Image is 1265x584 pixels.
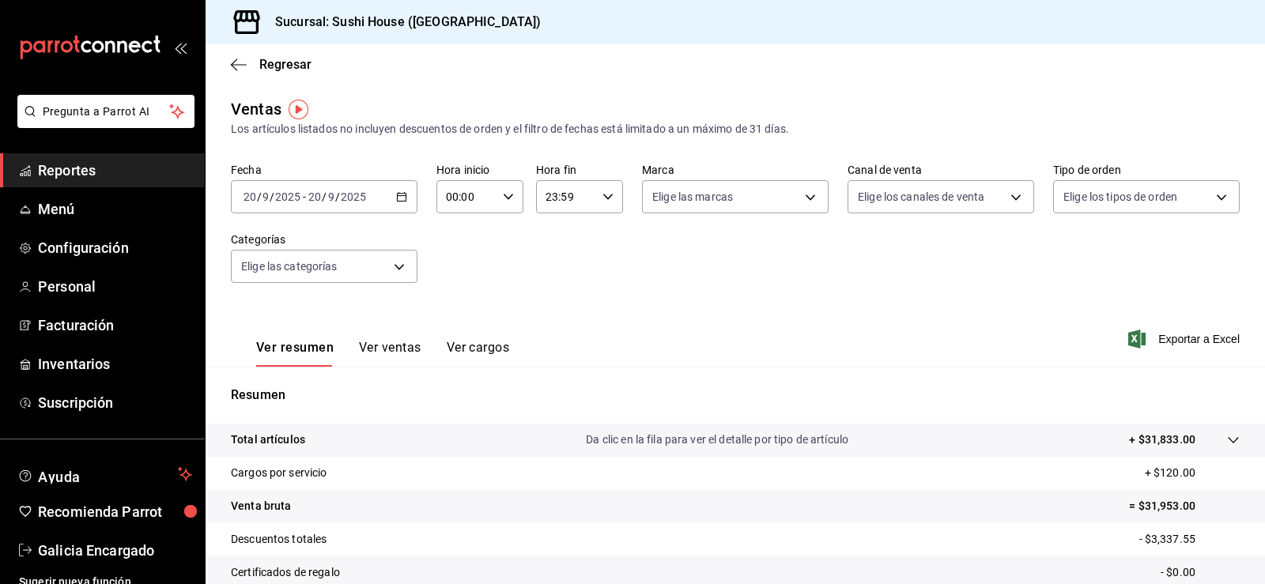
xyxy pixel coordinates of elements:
p: Da clic en la fila para ver el detalle por tipo de artículo [586,431,848,448]
input: ---- [340,190,367,203]
span: Elige las categorías [241,258,338,274]
span: Elige los tipos de orden [1063,189,1177,205]
p: Resumen [231,386,1240,405]
input: -- [308,190,322,203]
button: Exportar a Excel [1131,330,1240,349]
span: / [335,190,340,203]
span: Regresar [259,57,312,72]
label: Marca [642,164,829,175]
p: Cargos por servicio [231,465,327,481]
img: Tooltip marker [289,100,308,119]
span: Ayuda [38,465,172,484]
span: Personal [38,276,192,297]
button: Ver cargos [447,340,510,367]
button: open_drawer_menu [174,41,187,54]
span: Recomienda Parrot [38,501,192,522]
span: Menú [38,198,192,220]
button: Ver ventas [359,340,421,367]
span: Pregunta a Parrot AI [43,104,170,120]
input: -- [243,190,257,203]
span: Elige las marcas [652,189,733,205]
p: + $120.00 [1145,465,1240,481]
p: Certificados de regalo [231,564,340,581]
p: = $31,953.00 [1129,498,1240,514]
span: Elige los canales de venta [858,189,984,205]
p: Descuentos totales [231,531,327,548]
p: + $31,833.00 [1129,431,1195,448]
p: Total artículos [231,431,305,448]
label: Hora inicio [436,164,523,175]
p: - $0.00 [1161,564,1240,581]
span: Galicia Encargado [38,540,192,561]
div: Ventas [231,97,281,121]
input: ---- [274,190,301,203]
input: -- [327,190,335,203]
p: - $3,337.55 [1139,531,1240,548]
button: Ver resumen [256,340,334,367]
label: Fecha [231,164,417,175]
span: - [303,190,306,203]
span: Inventarios [38,353,192,375]
span: / [270,190,274,203]
button: Pregunta a Parrot AI [17,95,194,128]
span: Configuración [38,237,192,258]
p: Venta bruta [231,498,291,514]
span: Reportes [38,160,192,181]
label: Canal de venta [848,164,1034,175]
label: Categorías [231,234,417,245]
h3: Sucursal: Sushi House ([GEOGRAPHIC_DATA]) [262,13,541,32]
a: Pregunta a Parrot AI [11,115,194,131]
input: -- [262,190,270,203]
button: Regresar [231,57,312,72]
label: Tipo de orden [1053,164,1240,175]
div: Los artículos listados no incluyen descuentos de orden y el filtro de fechas está limitado a un m... [231,121,1240,138]
span: / [322,190,327,203]
label: Hora fin [536,164,623,175]
span: Suscripción [38,392,192,413]
span: / [257,190,262,203]
div: navigation tabs [256,340,509,367]
span: Facturación [38,315,192,336]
